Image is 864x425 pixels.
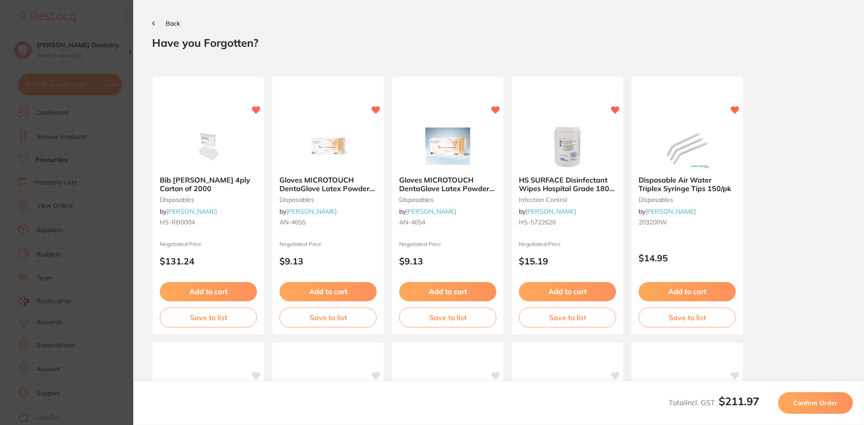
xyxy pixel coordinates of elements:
[519,308,616,327] button: Save to list
[639,253,736,263] p: $14.95
[160,176,257,192] b: Bib HENRY SCHEIN 4ply Carton of 2000
[519,176,616,192] b: HS SURFACE Disinfectant Wipes Hospital Grade 180 Tub
[519,241,616,247] small: Negotiated Price
[279,308,377,327] button: Save to list
[279,256,377,266] p: $9.13
[639,282,736,301] button: Add to cart
[418,124,477,169] img: Gloves MICROTOUCH DentaGlove Latex Powder Free Small x 100
[152,20,180,27] button: Back
[639,196,736,203] small: disposables
[279,196,377,203] small: disposables
[160,256,257,266] p: $131.24
[639,176,736,192] b: Disposable Air Water Triplex Syringe Tips 150/pk
[286,207,337,215] a: [PERSON_NAME]
[160,219,257,226] small: HS-RB0004
[778,392,853,414] button: Confirm Order
[519,219,616,226] small: HS-5722626
[639,207,696,215] span: by
[160,196,257,203] small: disposables
[793,399,837,407] span: Confirm Order
[399,282,496,301] button: Add to cart
[279,219,377,226] small: AN-4655
[669,398,759,407] span: Total Incl. GST
[399,207,456,215] span: by
[645,207,696,215] a: [PERSON_NAME]
[160,207,217,215] span: by
[526,207,576,215] a: [PERSON_NAME]
[279,282,377,301] button: Add to cart
[519,282,616,301] button: Add to cart
[160,282,257,301] button: Add to cart
[279,207,337,215] span: by
[399,196,496,203] small: disposables
[399,256,496,266] p: $9.13
[279,176,377,192] b: Gloves MICROTOUCH DentaGlove Latex Powder Free Medium x 100
[519,256,616,266] p: $15.19
[519,207,576,215] span: by
[406,207,456,215] a: [PERSON_NAME]
[639,308,736,327] button: Save to list
[160,241,257,247] small: Negotiated Price
[519,196,616,203] small: infection control
[160,308,257,327] button: Save to list
[152,36,845,49] h2: Have you Forgotten?
[538,124,597,169] img: HS SURFACE Disinfectant Wipes Hospital Grade 180 Tub
[299,124,357,169] img: Gloves MICROTOUCH DentaGlove Latex Powder Free Medium x 100
[639,219,736,226] small: 203200W
[399,308,496,327] button: Save to list
[279,241,377,247] small: Negotiated Price
[719,394,759,408] b: $211.97
[399,241,496,247] small: Negotiated Price
[166,19,180,27] span: Back
[166,207,217,215] a: [PERSON_NAME]
[179,124,238,169] img: Bib HENRY SCHEIN 4ply Carton of 2000
[399,219,496,226] small: AN-4654
[658,124,716,169] img: Disposable Air Water Triplex Syringe Tips 150/pk
[399,176,496,192] b: Gloves MICROTOUCH DentaGlove Latex Powder Free Small x 100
